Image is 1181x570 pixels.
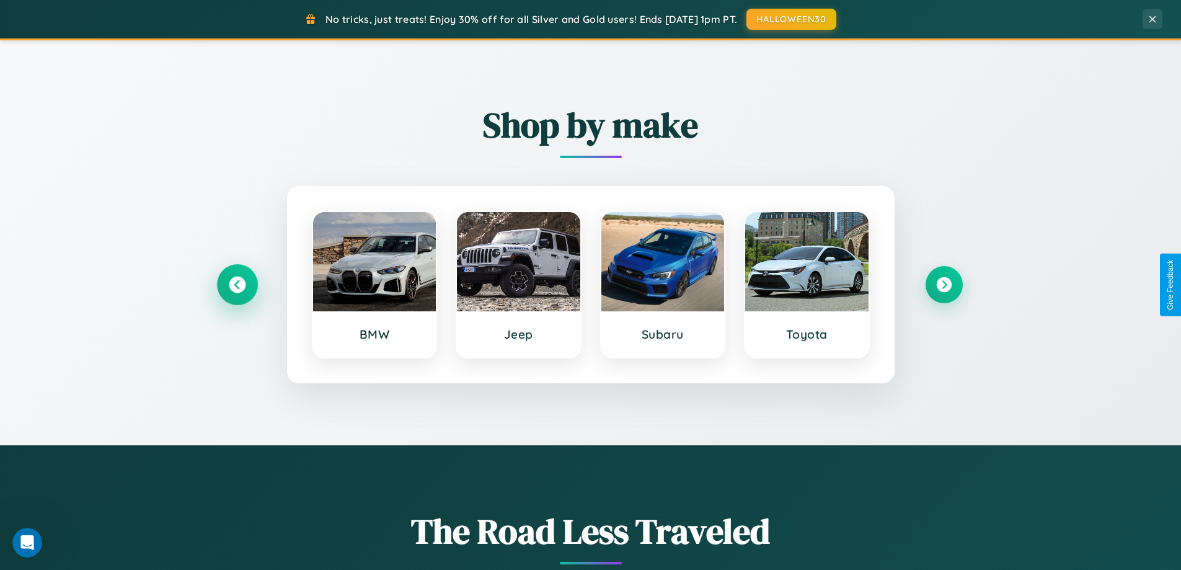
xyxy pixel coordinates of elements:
[614,327,712,342] h3: Subaru
[746,9,836,30] button: HALLOWEEN30
[219,101,963,149] h2: Shop by make
[325,13,737,25] span: No tricks, just treats! Enjoy 30% off for all Silver and Gold users! Ends [DATE] 1pm PT.
[12,528,42,558] iframe: Intercom live chat
[1166,260,1175,310] div: Give Feedback
[469,327,568,342] h3: Jeep
[219,507,963,555] h1: The Road Less Traveled
[325,327,424,342] h3: BMW
[758,327,856,342] h3: Toyota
